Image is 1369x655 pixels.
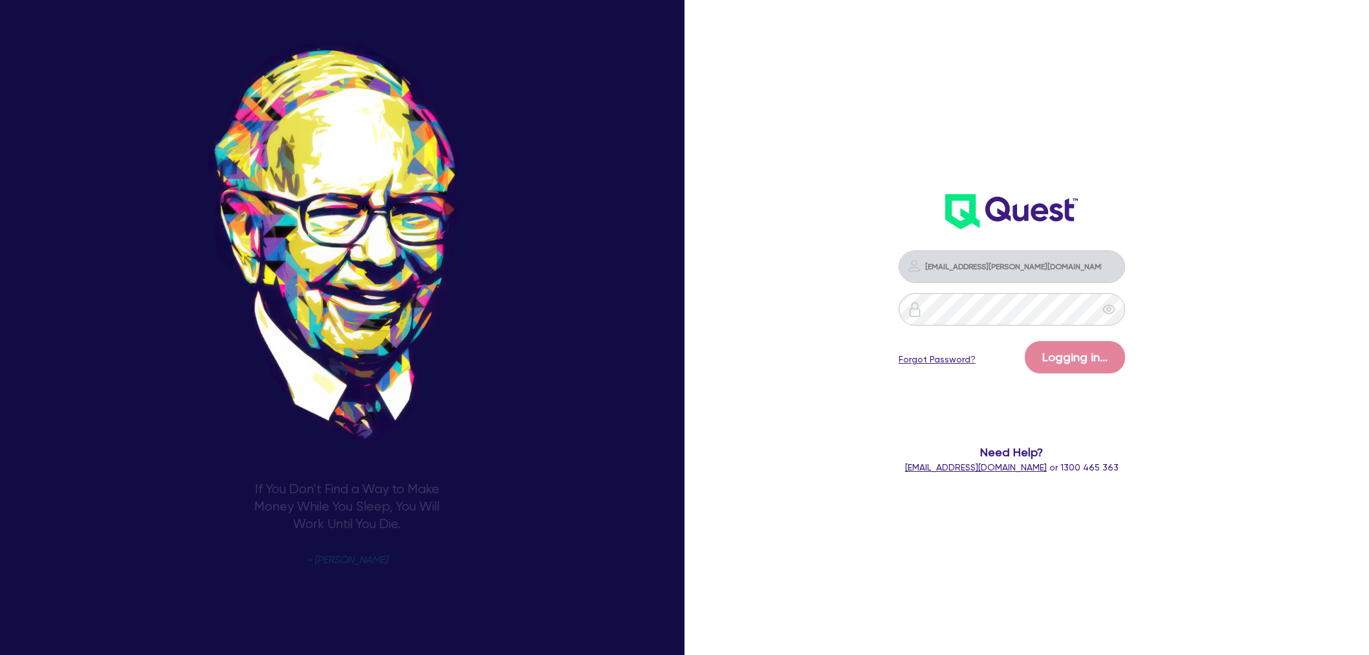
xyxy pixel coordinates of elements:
[307,555,388,565] span: - [PERSON_NAME]
[899,353,976,366] a: Forgot Password?
[906,258,922,274] img: icon-password
[1025,341,1125,373] button: Logging in...
[899,250,1125,283] input: Email address
[905,462,1119,472] span: or 1300 465 363
[907,302,923,317] img: icon-password
[1102,303,1115,316] span: eye
[945,194,1078,229] img: wH2k97JdezQIQAAAABJRU5ErkJggg==
[905,462,1047,472] a: [EMAIL_ADDRESS][DOMAIN_NAME]
[826,443,1198,461] span: Need Help?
